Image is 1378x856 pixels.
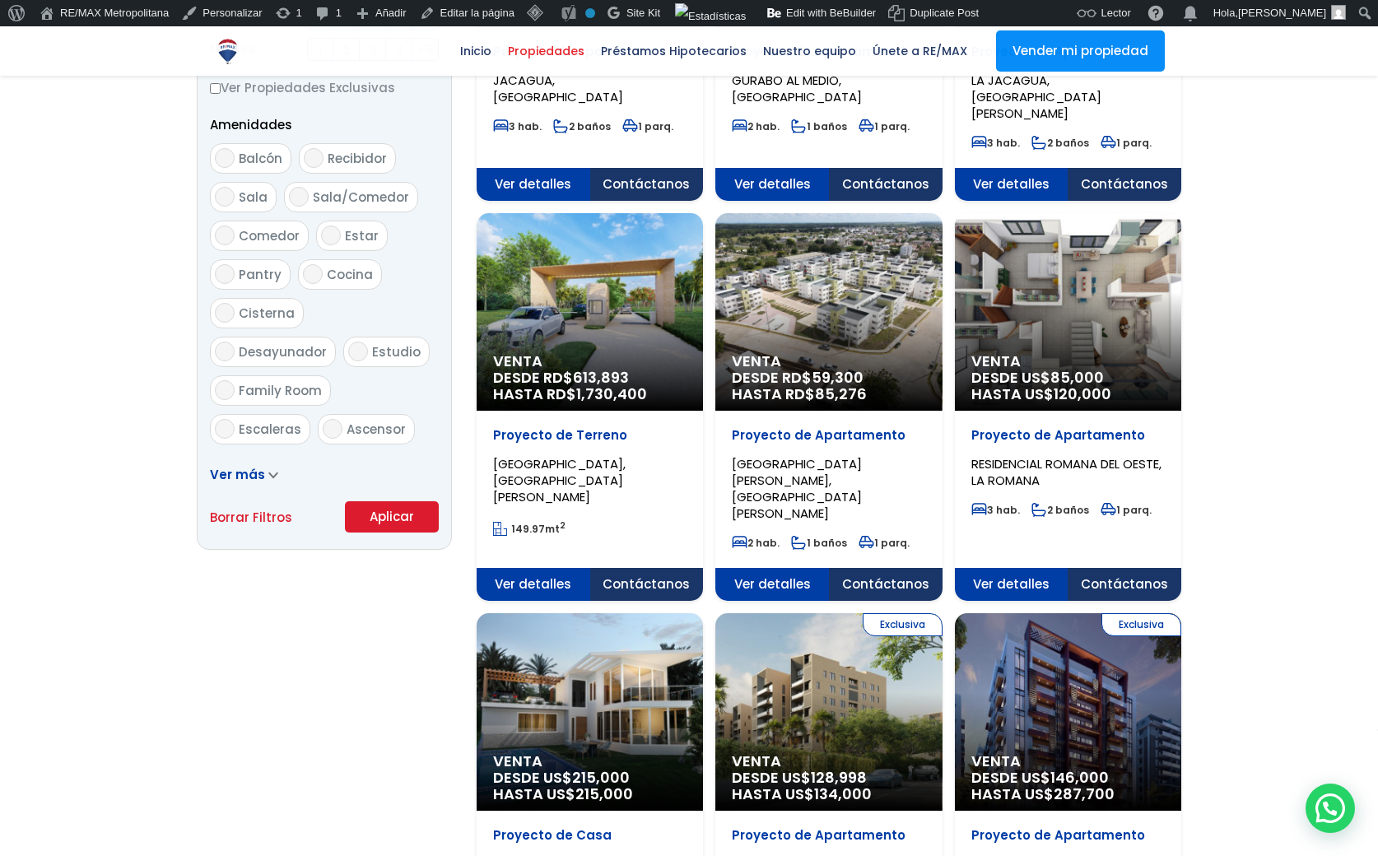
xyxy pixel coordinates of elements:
[511,522,545,536] span: 149.97
[996,30,1165,72] a: Vender mi propiedad
[971,770,1165,802] span: DESDE US$
[626,7,660,19] span: Site Kit
[1031,503,1089,517] span: 2 baños
[493,370,687,402] span: DESDE RD$
[715,568,829,601] span: Ver detalles
[622,119,673,133] span: 1 parq.
[304,148,324,168] input: Recibidor
[971,455,1162,489] span: RESIDENCIAL ROMANA DEL OESTE, LA ROMANA
[1050,367,1104,388] span: 85,000
[210,77,439,98] label: Ver Propiedades Exclusivas
[572,767,630,788] span: 215,000
[210,466,278,483] a: Ver más
[859,536,910,550] span: 1 parq.
[955,168,1068,201] span: Ver detalles
[215,226,235,245] input: Comedor
[327,266,373,283] span: Cocina
[215,380,235,400] input: Family Room
[239,343,327,361] span: Desayunador
[239,150,282,167] span: Balcón
[675,3,746,30] img: Visitas de 48 horas. Haz clic para ver más estadísticas del sitio.
[576,384,647,404] span: 1,730,400
[372,343,421,361] span: Estudio
[215,342,235,361] input: Desayunador
[215,264,235,284] input: Pantry
[210,114,439,135] p: Amenidades
[493,753,687,770] span: Venta
[1101,613,1181,636] span: Exclusiva
[553,119,611,133] span: 2 baños
[732,72,862,105] span: GURABO AL MEDIO, [GEOGRAPHIC_DATA]
[864,39,975,63] span: Únete a RE/MAX
[732,119,780,133] span: 2 hab.
[347,421,406,438] span: Ascensor
[791,119,847,133] span: 1 baños
[493,353,687,370] span: Venta
[971,386,1165,402] span: HASTA US$
[239,188,268,206] span: Sala
[213,37,242,66] img: Logo de REMAX
[859,119,910,133] span: 1 parq.
[1031,136,1089,150] span: 2 baños
[1068,168,1181,201] span: Contáctanos
[493,386,687,402] span: HASTA RD$
[593,39,755,63] span: Préstamos Hipotecarios
[791,536,847,550] span: 1 baños
[573,367,629,388] span: 613,893
[955,568,1068,601] span: Ver detalles
[493,72,623,105] span: JACAGUA, [GEOGRAPHIC_DATA]
[732,770,925,802] span: DESDE US$
[971,786,1165,802] span: HASTA US$
[493,522,566,536] span: mt
[593,26,755,76] a: Préstamos Hipotecarios
[971,427,1165,444] p: Proyecto de Apartamento
[303,264,323,284] input: Cocina
[829,168,943,201] span: Contáctanos
[493,119,542,133] span: 3 hab.
[1054,384,1111,404] span: 120,000
[732,427,925,444] p: Proyecto de Apartamento
[323,419,342,439] input: Ascensor
[829,568,943,601] span: Contáctanos
[321,226,341,245] input: Estar
[715,168,829,201] span: Ver detalles
[811,767,867,788] span: 128,998
[732,536,780,550] span: 2 hab.
[215,303,235,323] input: Cisterna
[971,753,1165,770] span: Venta
[971,353,1165,370] span: Venta
[239,421,301,438] span: Escaleras
[493,827,687,844] p: Proyecto de Casa
[814,784,872,804] span: 134,000
[313,188,409,206] span: Sala/Comedor
[590,568,704,601] span: Contáctanos
[289,187,309,207] input: Sala/Comedor
[732,753,925,770] span: Venta
[215,148,235,168] input: Balcón
[755,26,864,76] a: Nuestro equipo
[1050,767,1109,788] span: 146,000
[815,384,867,404] span: 85,276
[971,503,1020,517] span: 3 hab.
[715,213,942,601] a: Venta DESDE RD$59,300 HASTA RD$85,276 Proyecto de Apartamento [GEOGRAPHIC_DATA][PERSON_NAME], [GE...
[864,26,975,76] a: Únete a RE/MAX
[210,466,265,483] span: Ver más
[239,266,282,283] span: Pantry
[755,39,864,63] span: Nuestro equipo
[732,786,925,802] span: HASTA US$
[971,370,1165,402] span: DESDE US$
[863,613,943,636] span: Exclusiva
[493,455,626,505] span: [GEOGRAPHIC_DATA], [GEOGRAPHIC_DATA][PERSON_NAME]
[732,370,925,402] span: DESDE RD$
[345,501,439,533] button: Aplicar
[1054,784,1115,804] span: 287,700
[493,427,687,444] p: Proyecto de Terreno
[239,227,300,244] span: Comedor
[493,770,687,802] span: DESDE US$
[215,419,235,439] input: Escaleras
[732,455,862,522] span: [GEOGRAPHIC_DATA][PERSON_NAME], [GEOGRAPHIC_DATA][PERSON_NAME]
[452,26,500,76] a: Inicio
[500,39,593,63] span: Propiedades
[328,150,387,167] span: Recibidor
[585,8,595,18] div: No indexar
